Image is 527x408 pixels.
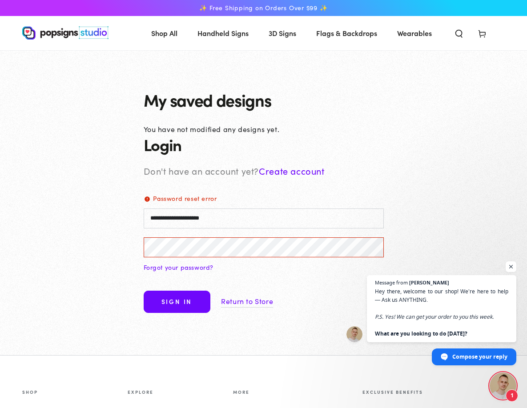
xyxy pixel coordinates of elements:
[452,349,507,364] span: Compose your reply
[197,27,249,40] span: Handheld Signs
[22,390,38,397] p: Shop
[390,21,438,45] a: Wearables
[362,390,423,397] p: Exclusive benefits
[259,164,324,177] a: Create account
[490,372,516,399] a: Open chat
[409,280,449,285] span: [PERSON_NAME]
[22,387,119,397] summary: Shop
[397,27,432,40] span: Wearables
[262,21,303,45] a: 3D Signs
[506,389,518,402] span: 1
[316,27,377,40] span: Flags & Backdrops
[310,21,384,45] a: Flags & Backdrops
[128,390,153,397] p: Explore
[191,21,255,45] a: Handheld Signs
[233,390,249,397] p: More
[375,280,408,285] span: Message from
[22,26,109,40] img: Popsigns Studio
[144,291,210,313] button: Sign in
[151,27,177,40] span: Shop All
[145,21,184,45] a: Shop All
[144,164,384,177] p: Don't have an account yet?
[144,91,384,109] h2: My saved designs
[144,136,384,153] h1: Login
[375,287,508,338] span: Hey there, welcome to our shop! We're here to help — Ask us ANYTHING.
[233,387,330,397] summary: More
[221,295,273,308] a: Return to Store
[144,262,214,273] a: Forgot your password?
[447,23,471,43] summary: Search our site
[144,195,384,202] small: Password reset error
[269,27,296,40] span: 3D Signs
[199,4,327,12] span: ✨ Free Shipping on Orders Over $99 ✨
[144,123,384,136] div: You have not modified any designs yet.
[128,387,224,397] summary: Explore
[362,387,505,397] summary: Exclusive benefits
